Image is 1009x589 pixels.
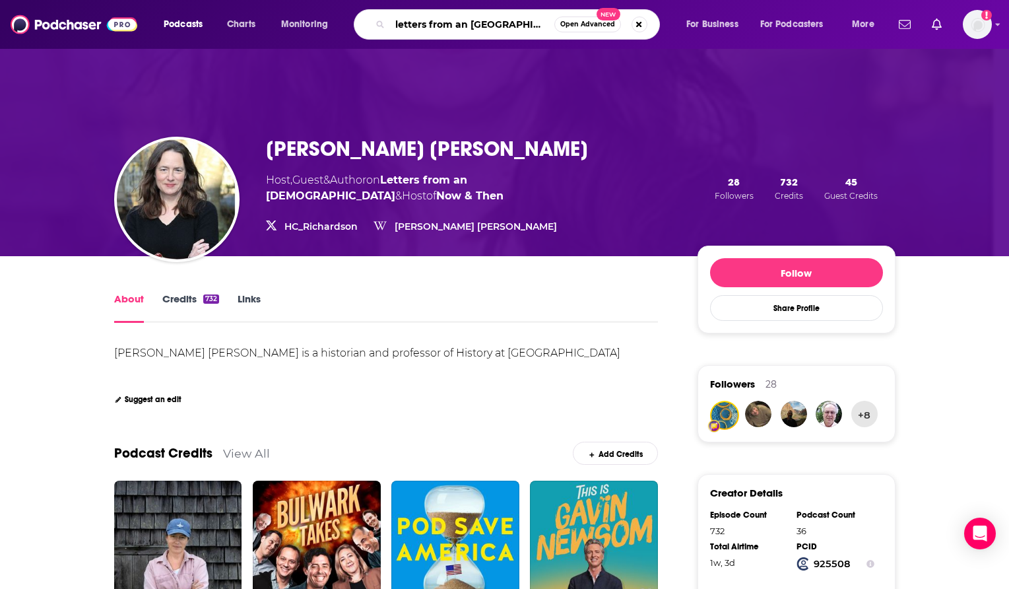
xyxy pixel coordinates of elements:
[760,15,824,34] span: For Podcasters
[330,174,366,186] span: Author
[845,176,857,188] span: 45
[390,14,554,35] input: Search podcasts, credits, & more...
[797,526,874,536] div: 36
[573,442,658,465] a: Add Credits
[710,526,788,536] div: 732
[765,378,777,390] div: 28
[164,15,203,34] span: Podcasts
[203,294,219,304] div: 732
[780,176,798,188] span: 732
[745,401,771,427] img: janetC
[711,175,758,201] button: 28Followers
[781,401,807,427] img: Jorgen
[843,14,891,35] button: open menu
[395,190,402,202] span: &
[677,14,755,35] button: open menu
[436,190,504,202] a: Now & Then
[281,15,328,34] span: Monitoring
[290,174,292,186] span: ,
[426,190,504,202] span: of
[218,14,263,35] a: Charts
[114,445,212,462] a: Podcast Credits
[395,221,557,232] a: [PERSON_NAME] [PERSON_NAME]
[117,139,237,260] img: Heather Cox Richardson
[866,557,874,571] button: Show Info
[292,174,323,186] span: Guest
[227,15,255,34] span: Charts
[814,558,851,570] strong: 925508
[707,419,721,433] img: User Badge Icon
[797,557,810,571] img: Podchaser Creator ID logo
[824,191,878,201] span: Guest Credits
[114,293,144,323] a: About
[710,378,755,390] span: Followers
[981,10,992,20] svg: Add a profile image
[266,174,290,186] span: Host
[223,446,270,460] a: View All
[266,136,588,162] h1: [PERSON_NAME] [PERSON_NAME]
[710,510,788,520] div: Episode Count
[852,15,874,34] span: More
[402,190,426,202] span: Host
[114,347,620,359] div: [PERSON_NAME] [PERSON_NAME] is a historian and professor of History at [GEOGRAPHIC_DATA]
[710,258,883,287] button: Follow
[162,293,219,323] a: Credits732
[597,8,620,20] span: New
[797,541,874,552] div: PCID
[323,174,330,186] span: &
[771,175,807,201] button: 732Credits
[963,10,992,39] span: Logged in as kmcguirk
[797,510,874,520] div: Podcast Count
[927,13,947,36] a: Show notifications dropdown
[816,401,842,427] img: Marckx
[715,191,754,201] span: Followers
[554,17,621,32] button: Open AdvancedNew
[710,541,788,552] div: Total Airtime
[894,13,916,36] a: Show notifications dropdown
[114,395,182,404] a: Suggest an edit
[820,175,882,201] button: 45Guest Credits
[775,191,803,201] span: Credits
[272,14,345,35] button: open menu
[266,174,467,202] span: on
[11,12,137,37] img: Podchaser - Follow, Share and Rate Podcasts
[238,293,261,323] a: Links
[710,557,735,568] span: 249 hours, 14 minutes, 58 seconds
[963,10,992,39] img: User Profile
[752,14,843,35] button: open menu
[728,176,740,188] span: 28
[963,10,992,39] button: Show profile menu
[710,295,883,321] button: Share Profile
[366,9,672,40] div: Search podcasts, credits, & more...
[154,14,220,35] button: open menu
[710,487,783,499] h3: Creator Details
[851,401,878,427] button: +8
[560,21,615,28] span: Open Advanced
[686,15,738,34] span: For Business
[964,518,996,549] div: Open Intercom Messenger
[284,221,358,232] a: HC_Richardson
[711,402,738,429] img: articolate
